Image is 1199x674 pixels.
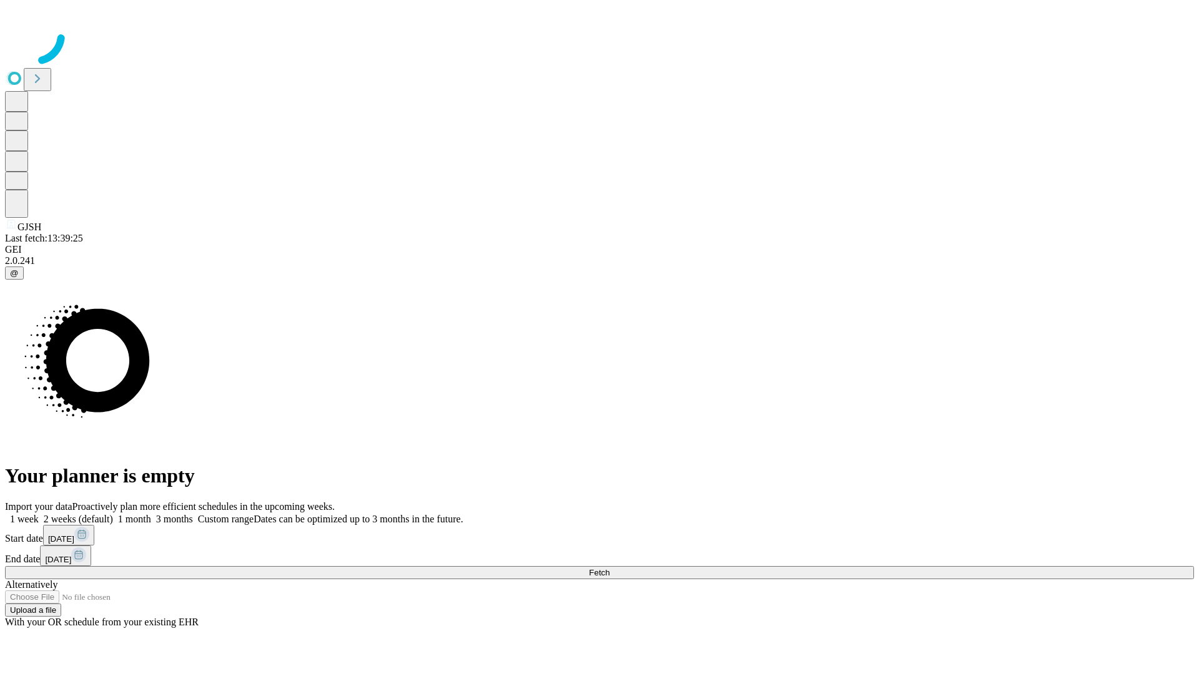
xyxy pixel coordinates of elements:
[45,555,71,564] span: [DATE]
[5,464,1194,487] h1: Your planner is empty
[5,617,199,627] span: With your OR schedule from your existing EHR
[72,501,335,512] span: Proactively plan more efficient schedules in the upcoming weeks.
[10,514,39,524] span: 1 week
[5,545,1194,566] div: End date
[118,514,151,524] span: 1 month
[589,568,609,577] span: Fetch
[5,255,1194,266] div: 2.0.241
[5,501,72,512] span: Import your data
[254,514,463,524] span: Dates can be optimized up to 3 months in the future.
[198,514,254,524] span: Custom range
[5,579,57,590] span: Alternatively
[5,566,1194,579] button: Fetch
[5,525,1194,545] div: Start date
[10,268,19,278] span: @
[17,222,41,232] span: GJSH
[5,233,83,243] span: Last fetch: 13:39:25
[44,514,113,524] span: 2 weeks (default)
[5,266,24,280] button: @
[156,514,193,524] span: 3 months
[43,525,94,545] button: [DATE]
[48,534,74,544] span: [DATE]
[5,244,1194,255] div: GEI
[40,545,91,566] button: [DATE]
[5,603,61,617] button: Upload a file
